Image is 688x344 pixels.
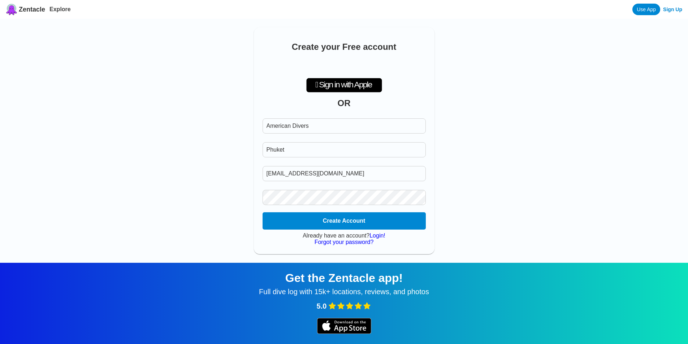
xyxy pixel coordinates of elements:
[6,4,45,15] a: Zentacle logoZentacle
[9,288,679,296] div: Full dive log with 15k+ locations, reviews, and photos
[9,271,679,285] div: Get the Zentacle app!
[663,6,682,12] a: Sign Up
[632,4,660,15] a: Use App
[263,212,426,230] button: Create Account
[306,78,382,92] div: Sign in with Apple
[317,302,327,310] span: 5.0
[315,239,374,245] a: Forgot your password?
[263,98,426,108] div: OR
[263,118,426,134] input: First Name
[263,166,426,181] input: Email
[317,329,371,335] a: iOS app store
[6,4,17,15] img: Zentacle logo
[317,318,371,334] img: iOS app store
[263,232,426,239] div: Already have an account?
[49,6,71,12] a: Explore
[263,42,426,52] h1: Create your Free account
[263,142,426,157] input: Last Name
[19,6,45,13] span: Zentacle
[307,57,381,73] iframe: Sign in with Google Button
[369,232,385,239] a: Login!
